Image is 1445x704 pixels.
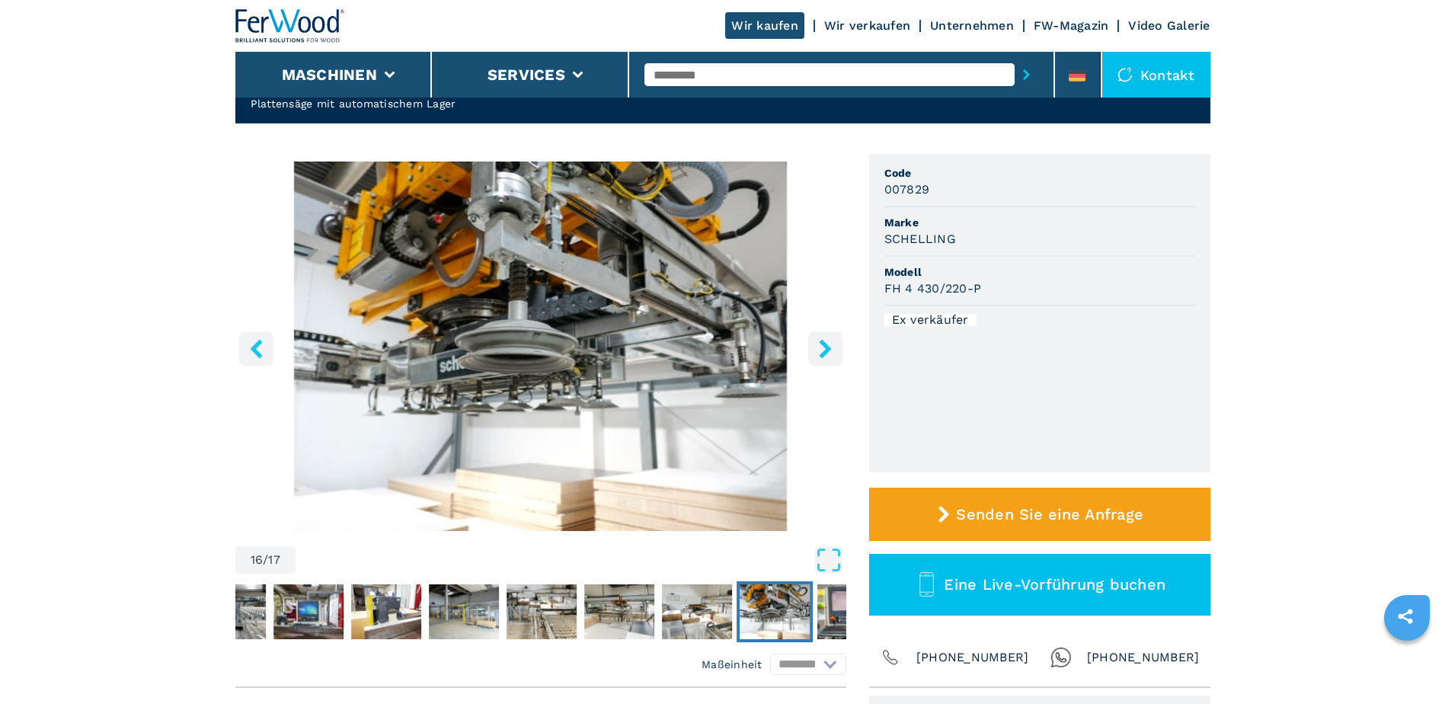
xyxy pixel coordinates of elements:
[263,554,268,566] span: /
[702,657,762,672] em: Maßeinheit
[880,647,901,668] img: Phone
[581,581,657,642] button: Go to Slide 14
[348,581,424,642] button: Go to Slide 11
[235,162,846,531] div: Go to Slide 16
[884,165,1195,181] span: Code
[824,18,910,33] a: Wir verkaufen
[235,9,345,43] img: Ferwood
[884,264,1195,280] span: Modell
[884,215,1195,230] span: Marke
[884,230,956,248] h3: SCHELLING
[916,647,1029,668] span: [PHONE_NUMBER]
[808,331,842,366] button: right-button
[426,581,502,642] button: Go to Slide 12
[869,554,1210,616] button: Eine Live-Vorführung buchen
[1117,67,1133,82] img: Kontakt
[725,12,804,39] a: Wir kaufen
[662,584,732,639] img: 83e02dbb378ce85c5a79765b54bd3baa
[737,581,813,642] button: Go to Slide 16
[351,584,421,639] img: 7548772cd152f971ae105c6aaca64045
[235,162,846,531] img: Plattensäge mit automatischem Lager SCHELLING FH 4 430/220-P
[251,96,545,111] h2: Plattensäge mit automatischem Lager
[1034,18,1109,33] a: FW-Magazin
[1386,597,1424,635] a: sharethis
[740,584,810,639] img: 990d3631e2b3f657e22fb7771ae0014b
[1128,18,1210,33] a: Video Galerie
[884,314,977,326] div: Ex verkäufer
[429,584,499,639] img: f1d6dc5c62135261c5e40eb2764d01b4
[884,280,982,297] h3: FH 4 430/220-P
[659,581,735,642] button: Go to Slide 15
[884,181,930,198] h3: 007829
[584,584,654,639] img: 0a7f6428f45e005bf10c07ffd8ca59da
[251,554,264,566] span: 16
[1087,647,1200,668] span: [PHONE_NUMBER]
[488,66,565,84] button: Services
[270,581,347,642] button: Go to Slide 10
[817,584,887,639] img: ffa6c9cdaf3bcea5ae9b5a10f0ee329a
[956,505,1143,523] span: Senden Sie eine Anfrage
[1015,57,1038,92] button: submit-button
[1380,635,1434,693] iframe: Chat
[1050,647,1072,668] img: Whatsapp
[239,331,273,366] button: left-button
[930,18,1014,33] a: Unternehmen
[504,581,580,642] button: Go to Slide 13
[869,488,1210,541] button: Senden Sie eine Anfrage
[814,581,890,642] button: Go to Slide 17
[268,554,280,566] span: 17
[299,546,842,574] button: Open Fullscreen
[282,66,377,84] button: Maschinen
[944,575,1165,594] span: Eine Live-Vorführung buchen
[507,584,577,639] img: c2648a8ef10c0e3dd239a6c021066806
[1102,52,1210,98] div: Kontakt
[273,584,344,639] img: 8effcc1853f6b59a97566e8cb6b541d4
